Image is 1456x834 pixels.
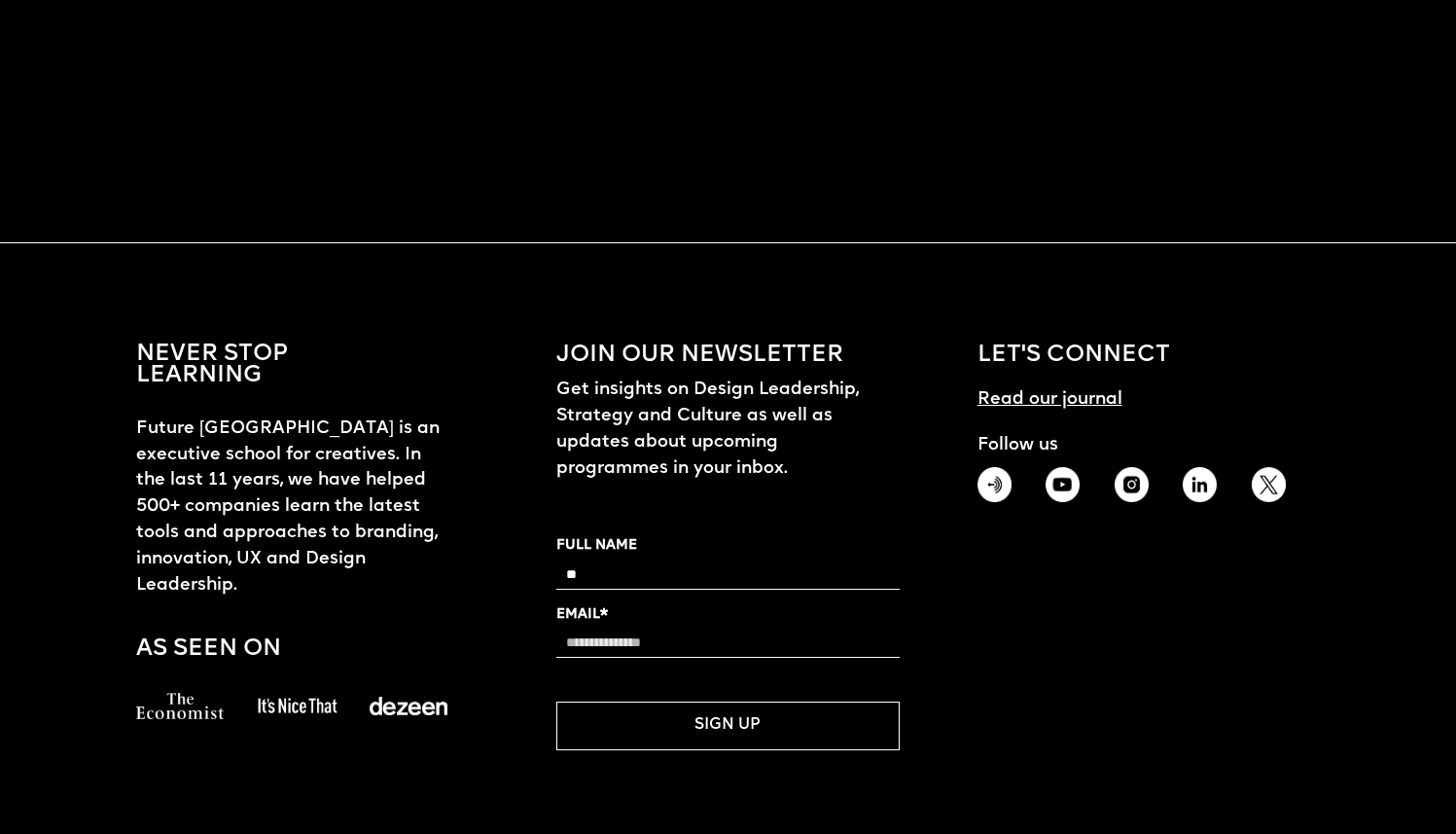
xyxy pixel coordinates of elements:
[1115,467,1149,501] img: Instagram icon to connect with Future London Academy
[370,697,447,715] img: a logo of deezen
[556,535,899,557] label: FULL NAME
[136,417,444,600] h1: Future [GEOGRAPHIC_DATA] is an executive school for creatives. In the last 11 years, we have help...
[977,344,1170,368] h1: LET's CONNECT
[136,638,479,662] h1: As seen on
[1252,467,1286,501] img: Twitter icon to connect with Future London Academy
[977,368,1122,414] a: Read our journal
[556,378,865,502] h1: Get insights on Design Leadership, Strategy and Culture as well as updates about upcoming program...
[1183,467,1217,501] img: Linkedin icon to connect with Future London Academy
[556,344,843,368] h1: Join our newsletter
[243,692,350,719] img: a logo of it is nice that
[136,344,288,386] h1: NEVER STOP LEARNING
[977,387,1122,414] h1: Read our journal
[977,467,1012,501] img: Podcasts icons to connect with Future London Academy
[136,693,224,719] img: a logo of the economist
[1046,467,1080,501] img: Youtube icons to connect with Future London Academy
[556,604,899,626] label: EMAIL*
[977,433,1286,459] h1: Follow us
[556,702,899,750] button: SIGN UP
